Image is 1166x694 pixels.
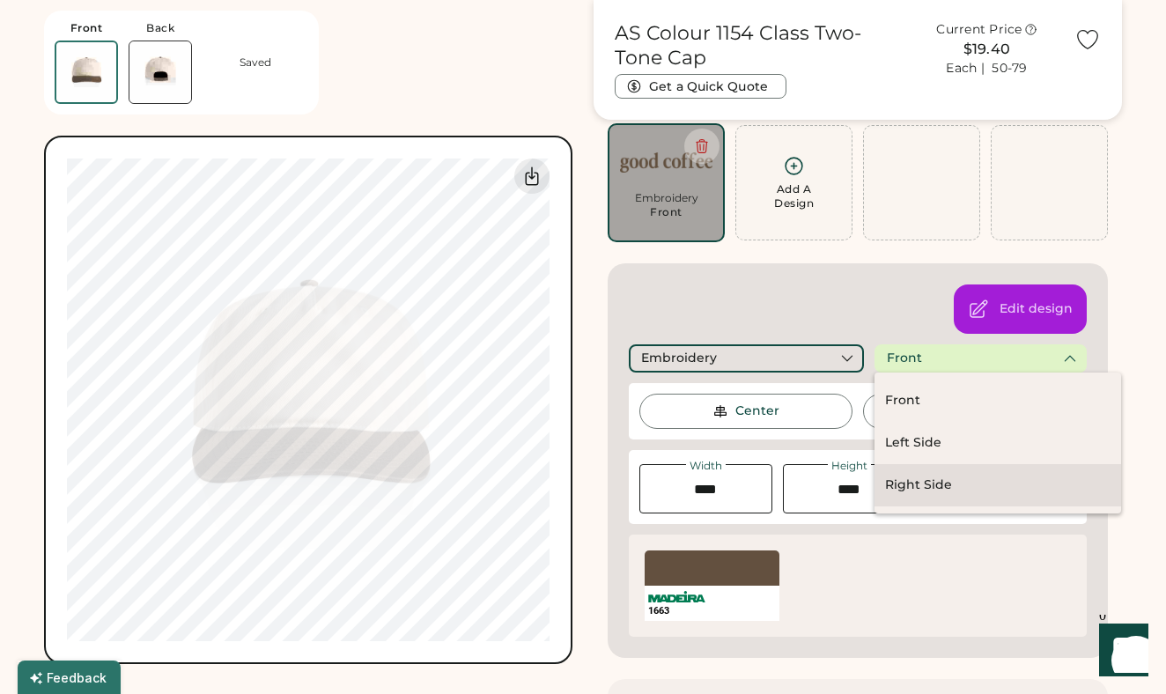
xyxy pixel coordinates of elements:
[641,350,717,367] div: Embroidery
[885,476,952,494] div: Right Side
[735,402,779,420] div: Center
[885,392,920,410] div: Front
[887,350,922,367] div: Front
[885,434,941,452] div: Left Side
[684,129,720,164] button: Delete this decoration.
[615,74,786,99] button: Get a Quick Quote
[70,21,103,35] div: Front
[514,159,550,194] div: Download Front Mockup
[1082,615,1158,690] iframe: Front Chat
[712,403,728,419] img: Center Image Icon
[648,604,776,617] div: 1663
[129,41,191,103] img: AS Colour 1154 Natural/walnut Back Thumbnail
[686,461,726,471] div: Width
[774,182,814,210] div: Add A Design
[648,591,705,602] img: Madeira Logo
[56,42,116,102] img: AS Colour 1154 Natural/walnut Front Thumbnail
[828,461,871,471] div: Height
[910,39,1064,60] div: $19.40
[1000,300,1073,318] div: Open the design editor to change colors, background, and decoration method.
[146,21,174,35] div: Back
[650,205,683,219] div: Front
[946,60,1027,78] div: Each | 50-79
[615,21,899,70] h1: AS Colour 1154 Class Two-Tone Cap
[620,191,712,205] div: Embroidery
[620,136,712,189] img: Untitled design (31).png
[240,55,271,70] div: Saved
[936,21,1022,39] div: Current Price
